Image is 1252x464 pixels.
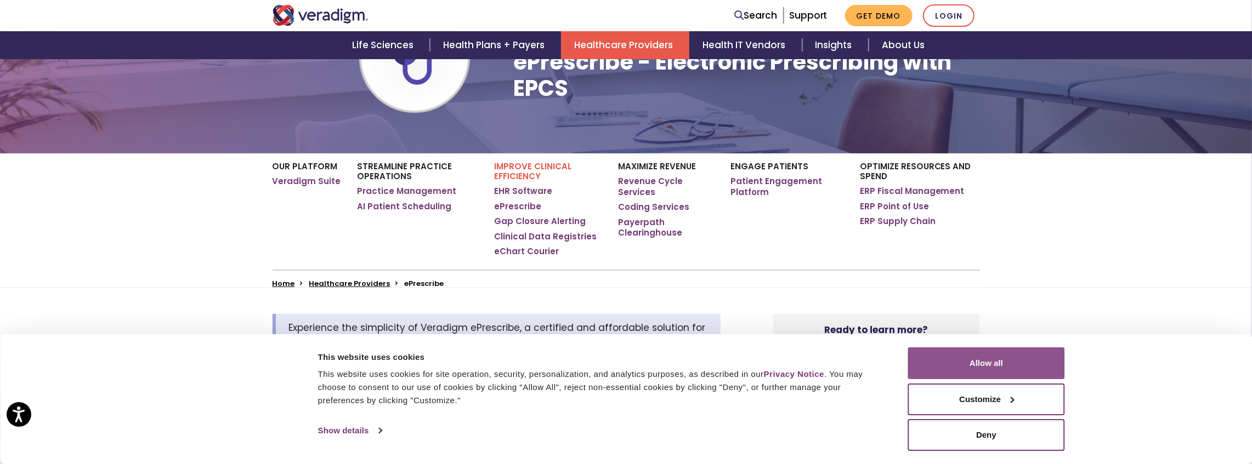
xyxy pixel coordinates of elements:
span: Experience the simplicity of Veradigm ePrescribe, a certified and affordable solution for all you... [289,321,706,394]
h1: ePrescribe - Electronic Prescribing with EPCS [513,49,979,101]
a: Payerpath Clearinghouse [618,217,714,238]
a: Healthcare Providers [309,278,390,289]
a: Patient Engagement Platform [731,176,843,197]
a: Health IT Vendors [689,31,802,59]
a: About Us [869,31,938,59]
a: Coding Services [618,202,689,213]
a: Support [789,9,828,22]
a: Home [273,278,295,289]
a: Show details [318,422,382,439]
div: This website uses cookies for site operation, security, personalization, and analytics purposes, ... [318,368,883,407]
strong: Ready to learn more? [824,323,928,336]
a: Privacy Notice [764,369,824,379]
button: Allow all [908,347,1065,379]
img: Veradigm logo [273,5,369,26]
a: Health Plans + Payers [430,31,561,59]
a: Insights [802,31,869,59]
a: Clinical Data Registries [495,231,597,242]
button: Customize [908,383,1065,415]
a: Revenue Cycle Services [618,176,714,197]
a: ePrescribe [495,201,542,212]
a: Get Demo [845,5,913,26]
a: eChart Courier [495,246,559,257]
div: This website uses cookies [318,351,883,364]
a: Login [923,4,975,27]
a: Veradigm Suite [273,176,341,187]
a: Practice Management [358,186,457,197]
a: Life Sciences [339,31,430,59]
a: EHR Software [495,186,553,197]
a: Gap Closure Alerting [495,216,586,227]
a: Search [735,8,778,23]
a: ERP Point of Use [860,201,929,212]
a: AI Patient Scheduling [358,201,452,212]
a: Healthcare Providers [561,31,689,59]
button: Deny [908,419,1065,451]
a: ERP Fiscal Management [860,186,965,197]
a: ERP Supply Chain [860,216,936,227]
